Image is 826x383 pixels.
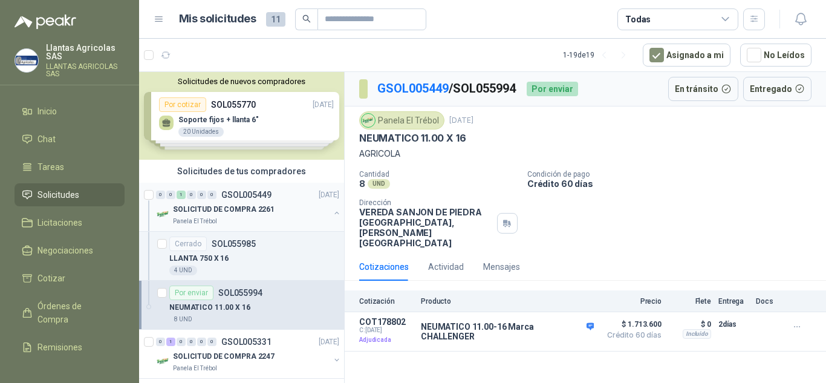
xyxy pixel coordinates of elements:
[718,317,749,332] p: 2 días
[37,133,56,146] span: Chat
[527,82,578,96] div: Por enviar
[421,297,594,306] p: Producto
[362,114,375,127] img: Company Logo
[359,198,492,207] p: Dirección
[740,44,811,67] button: No Leídos
[359,297,414,306] p: Cotización
[15,267,125,290] a: Cotizar
[15,15,76,29] img: Logo peakr
[483,260,520,273] div: Mensajes
[166,338,175,346] div: 1
[37,300,113,326] span: Órdenes de Compra
[302,15,311,23] span: search
[756,297,780,306] p: Docs
[166,191,175,199] div: 0
[449,115,473,126] p: [DATE]
[173,204,275,215] p: SOLICITUD DE COMPRA 2261
[421,322,594,341] p: NEUMATICO 11.00-16 Marca CHALLENGER
[169,266,197,275] div: 4 UND
[207,338,216,346] div: 0
[187,191,196,199] div: 0
[156,335,342,373] a: 0 1 0 0 0 0 GSOL005331[DATE] Company LogoSOLICITUD DE COMPRA 2247Panela El Trébol
[169,237,207,251] div: Cerrado
[207,191,216,199] div: 0
[668,77,738,101] button: En tránsito
[37,272,65,285] span: Cotizar
[37,216,82,229] span: Licitaciones
[221,338,272,346] p: GSOL005331
[15,239,125,262] a: Negociaciones
[359,260,409,273] div: Cotizaciones
[527,178,821,189] p: Crédito 60 días
[359,147,811,160] p: AGRICOLA
[669,297,711,306] p: Flete
[368,179,390,189] div: UND
[527,170,821,178] p: Condición de pago
[218,289,262,297] p: SOL055994
[46,63,125,77] p: LLANTAS AGRICOLAS SAS
[15,100,125,123] a: Inicio
[139,232,344,281] a: CerradoSOL055985LLANTA 750 X 164 UND
[156,338,165,346] div: 0
[319,189,339,201] p: [DATE]
[718,297,749,306] p: Entrega
[156,207,171,221] img: Company Logo
[37,188,79,201] span: Solicitudes
[359,317,414,327] p: COT178802
[187,338,196,346] div: 0
[169,253,229,264] p: LLANTA 750 X 16
[15,336,125,359] a: Remisiones
[359,178,365,189] p: 8
[743,77,812,101] button: Entregado
[377,79,517,98] p: / SOL055994
[179,10,256,28] h1: Mis solicitudes
[177,191,186,199] div: 1
[169,315,197,324] div: 8 UND
[625,13,651,26] div: Todas
[15,155,125,178] a: Tareas
[563,45,633,65] div: 1 - 19 de 19
[173,217,217,226] p: Panela El Trébol
[359,170,518,178] p: Cantidad
[359,132,466,145] p: NEUMATICO 11.00 X 16
[221,191,272,199] p: GSOL005449
[669,317,711,332] p: $ 0
[169,302,250,313] p: NEUMATICO 11.00 X 16
[683,329,711,339] div: Incluido
[359,111,444,129] div: Panela El Trébol
[169,286,213,300] div: Por enviar
[37,105,57,118] span: Inicio
[156,191,165,199] div: 0
[428,260,464,273] div: Actividad
[15,295,125,331] a: Órdenes de Compra
[37,341,82,354] span: Remisiones
[359,207,492,248] p: VEREDA SANJON DE PIEDRA [GEOGRAPHIC_DATA] , [PERSON_NAME][GEOGRAPHIC_DATA]
[37,160,64,174] span: Tareas
[197,338,206,346] div: 0
[139,281,344,330] a: Por enviarSOL055994NEUMATICO 11.00 X 168 UND
[156,354,171,368] img: Company Logo
[601,332,662,339] span: Crédito 60 días
[212,240,256,248] p: SOL055985
[197,191,206,199] div: 0
[643,44,730,67] button: Asignado a mi
[15,49,38,72] img: Company Logo
[601,297,662,306] p: Precio
[15,211,125,234] a: Licitaciones
[139,72,344,160] div: Solicitudes de nuevos compradoresPor cotizarSOL055770[DATE] Soporte fijos + llanta 6"20 UnidadesP...
[37,244,93,257] span: Negociaciones
[359,334,414,346] p: Adjudicada
[144,77,339,86] button: Solicitudes de nuevos compradores
[173,351,275,362] p: SOLICITUD DE COMPRA 2247
[173,364,217,373] p: Panela El Trébol
[156,188,342,226] a: 0 0 1 0 0 0 GSOL005449[DATE] Company LogoSOLICITUD DE COMPRA 2261Panela El Trébol
[359,327,414,334] span: C: [DATE]
[266,12,285,27] span: 11
[46,44,125,61] p: Llantas Agricolas SAS
[177,338,186,346] div: 0
[15,183,125,206] a: Solicitudes
[15,128,125,151] a: Chat
[319,336,339,348] p: [DATE]
[139,160,344,183] div: Solicitudes de tus compradores
[601,317,662,332] span: $ 1.713.600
